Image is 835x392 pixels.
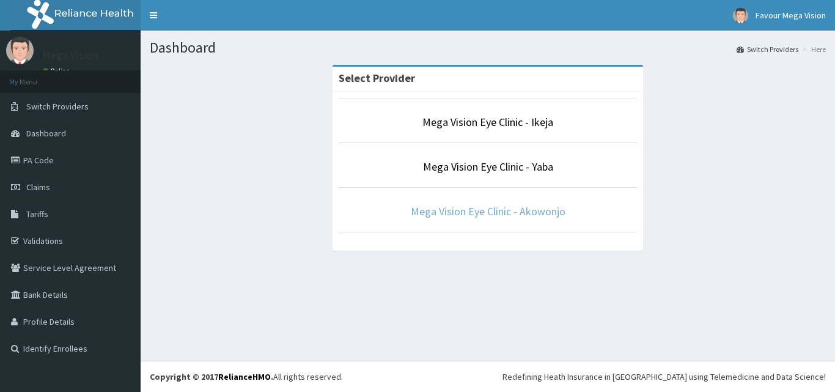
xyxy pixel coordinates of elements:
[6,37,34,64] img: User Image
[737,44,798,54] a: Switch Providers
[339,71,415,85] strong: Select Provider
[423,160,553,174] a: Mega Vision Eye Clinic - Yaba
[411,204,565,218] a: Mega Vision Eye Clinic - Akowonjo
[502,371,826,383] div: Redefining Heath Insurance in [GEOGRAPHIC_DATA] using Telemedicine and Data Science!
[733,8,748,23] img: User Image
[756,10,826,21] span: Favour Mega Vision
[43,67,72,75] a: Online
[141,361,835,392] footer: All rights reserved.
[26,101,89,112] span: Switch Providers
[218,371,271,382] a: RelianceHMO
[422,115,553,129] a: Mega Vision Eye Clinic - Ikeja
[800,44,826,54] li: Here
[43,50,98,61] p: Mega Vision
[26,128,66,139] span: Dashboard
[26,182,50,193] span: Claims
[26,209,48,220] span: Tariffs
[150,40,826,56] h1: Dashboard
[150,371,273,382] strong: Copyright © 2017 .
